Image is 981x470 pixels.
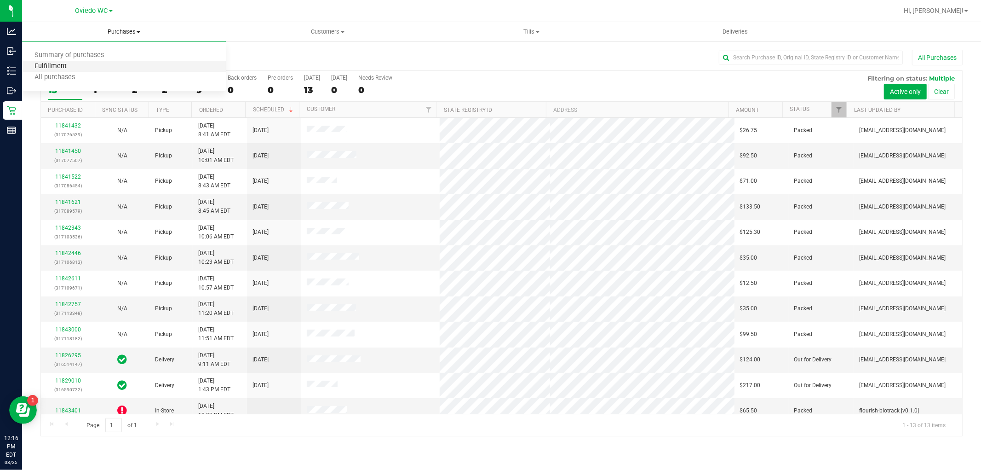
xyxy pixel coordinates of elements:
[633,22,837,41] a: Deliveries
[22,22,226,41] a: Purchases Summary of purchases Fulfillment All purchases
[444,107,492,113] a: State Registry ID
[252,151,269,160] span: [DATE]
[79,418,145,432] span: Page of 1
[198,249,234,267] span: [DATE] 10:23 AM EDT
[7,86,16,95] inline-svg: Outbound
[740,151,757,160] span: $92.50
[155,304,172,313] span: Pickup
[199,107,223,113] a: Ordered
[859,406,919,415] span: flourish-biotrack [v0.1.0]
[9,396,37,424] iframe: Resource center
[307,106,335,112] a: Customer
[155,151,172,160] span: Pickup
[117,404,127,417] span: Out of Sync
[740,381,761,390] span: $217.00
[22,63,79,70] span: Fulfillment
[55,275,81,282] a: 11842611
[794,355,832,364] span: Out for Delivery
[117,177,127,186] button: N/A
[155,381,174,390] span: Delivery
[117,353,127,366] span: In Sync
[719,51,903,64] input: Search Purchase ID, Original ID, State Registry ID or Customer Name...
[794,254,813,262] span: Packed
[884,84,927,99] button: Active only
[155,406,174,415] span: In-Store
[155,279,172,288] span: Pickup
[55,377,81,384] a: 11829010
[740,330,757,339] span: $99.50
[928,84,955,99] button: Clear
[710,28,760,36] span: Deliveries
[740,254,757,262] span: $35.00
[252,203,269,211] span: [DATE]
[304,75,320,81] div: [DATE]
[929,75,955,82] span: Multiple
[268,75,293,81] div: Pre-orders
[859,254,946,262] span: [EMAIL_ADDRESS][DOMAIN_NAME]
[7,106,16,115] inline-svg: Retail
[252,381,269,390] span: [DATE]
[794,151,813,160] span: Packed
[55,148,81,154] a: 11841450
[198,147,234,164] span: [DATE] 10:01 AM EDT
[895,418,953,432] span: 1 - 13 of 13 items
[252,279,269,288] span: [DATE]
[75,7,108,15] span: Oviedo WC
[55,352,81,359] a: 11826295
[117,127,127,133] span: Not Applicable
[7,126,16,135] inline-svg: Reports
[794,126,813,135] span: Packed
[117,203,127,210] span: Not Applicable
[252,304,269,313] span: [DATE]
[198,274,234,292] span: [DATE] 10:57 AM EDT
[859,203,946,211] span: [EMAIL_ADDRESS][DOMAIN_NAME]
[794,304,813,313] span: Packed
[421,102,436,117] a: Filter
[117,178,127,184] span: Not Applicable
[55,407,81,414] a: 11843401
[155,228,172,237] span: Pickup
[55,122,81,129] a: 11841432
[55,174,81,180] a: 11841522
[331,75,347,81] div: [DATE]
[117,331,127,337] span: Not Applicable
[22,52,116,59] span: Summary of purchases
[794,406,813,415] span: Packed
[198,224,234,241] span: [DATE] 10:06 AM EDT
[859,355,946,364] span: [EMAIL_ADDRESS][DOMAIN_NAME]
[794,203,813,211] span: Packed
[117,152,127,159] span: Not Applicable
[117,330,127,339] button: N/A
[46,181,90,190] p: (317086454)
[198,377,230,394] span: [DATE] 1:43 PM EDT
[48,107,83,113] a: Purchase ID
[55,199,81,205] a: 11841621
[252,254,269,262] span: [DATE]
[740,279,757,288] span: $12.50
[117,126,127,135] button: N/A
[198,300,234,318] span: [DATE] 11:20 AM EDT
[22,74,87,81] span: All purchases
[790,106,809,112] a: Status
[198,198,230,215] span: [DATE] 8:45 AM EDT
[117,255,127,261] span: Not Applicable
[55,326,81,333] a: 11843000
[855,107,901,113] a: Last Updated By
[117,228,127,237] button: N/A
[155,203,172,211] span: Pickup
[22,28,226,36] span: Purchases
[55,250,81,256] a: 11842446
[198,173,230,190] span: [DATE] 8:43 AM EDT
[736,107,759,113] a: Amount
[105,418,122,432] input: 1
[155,254,172,262] span: Pickup
[832,102,847,117] a: Filter
[155,126,172,135] span: Pickup
[46,284,90,292] p: (317109671)
[859,177,946,186] span: [EMAIL_ADDRESS][DOMAIN_NAME]
[27,395,38,406] iframe: Resource center unread badge
[331,85,347,95] div: 0
[46,258,90,267] p: (317106813)
[46,309,90,318] p: (317113348)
